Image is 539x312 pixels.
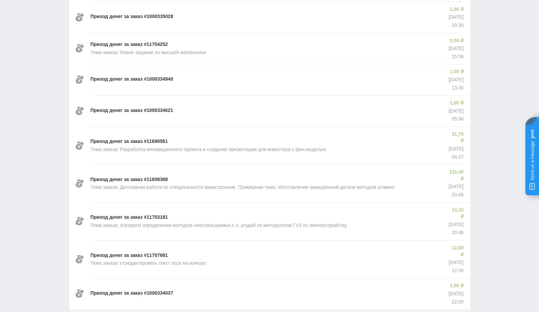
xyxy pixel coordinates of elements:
p: [DATE] [448,77,463,83]
p: [DATE] [448,146,463,152]
p: Приход денег за заказ #1000335028 [91,13,173,20]
p: 05:30 [448,116,463,122]
p: 31,70 ₽ [448,131,463,144]
p: 13:30 [448,85,463,92]
p: Тема заказа: Новое задание по высшей математике [91,49,206,56]
p: 20:46 [448,229,463,236]
p: Приход денег за заказ #11703181 [91,214,168,221]
p: 12:39 [448,267,463,274]
p: 1,00 ₽ [448,100,463,106]
p: Приход денег за заказ #11690561 [91,138,168,145]
p: Тема заказа: Дипломная работа по специальности авиастроение. Примерная тема: Изготовление авиацио... [91,184,395,191]
p: Приход денег за заказ #11704252 [91,41,168,48]
p: [DATE] [448,291,463,297]
p: Приход денег за заказ #1000334940 [91,76,173,83]
p: 1,00 ₽ [448,6,463,13]
p: [DATE] [448,221,463,228]
p: [DATE] [448,108,463,115]
p: 1,00 ₽ [448,282,463,289]
p: 15:56 [448,53,463,60]
p: [DATE] [447,183,464,190]
p: 133,40 ₽ [447,169,464,182]
p: Приход денег за заказ #11608368 [91,176,168,183]
p: 1,00 ₽ [448,68,463,75]
p: 12,00 ₽ [448,245,463,258]
p: 04:37 [448,154,463,161]
p: Тема заказа: отредактировать текст эссе на конкурс [91,260,206,267]
p: Приход денег за заказ #1000334621 [91,107,173,114]
p: 8,00 ₽ [448,37,463,44]
p: Приход денег за заказ #1000334037 [91,290,173,297]
p: Тема заказа: Разработка инновационного проекта и создание презентации для инвестора с фин.моделью [91,146,326,153]
p: Тема заказа: Алгоритм определения контуров неиспользуемых с.х. угодий по методологии ГУЗ по земле... [91,222,347,229]
p: 22:00 [448,299,463,306]
p: Приход денег за заказ #11707681 [91,252,168,259]
p: [DATE] [448,259,463,266]
p: [DATE] [448,14,463,21]
p: 19:30 [448,22,463,29]
p: 20:46 [447,192,464,198]
p: 14,30 ₽ [448,207,463,220]
p: [DATE] [448,45,463,52]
